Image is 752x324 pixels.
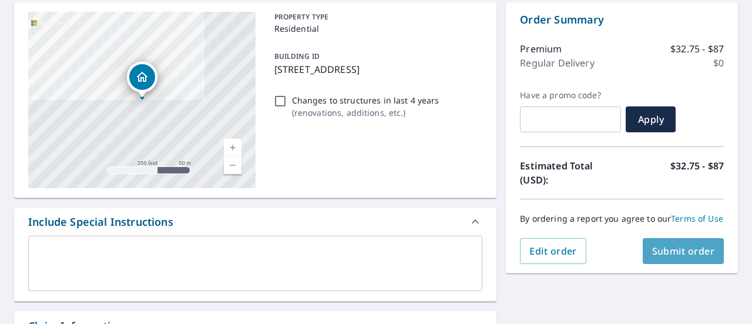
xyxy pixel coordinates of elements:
div: Include Special Instructions [14,208,496,236]
p: BUILDING ID [274,51,320,61]
a: Terms of Use [671,213,723,224]
p: Estimated Total (USD): [520,159,622,187]
span: Edit order [529,245,577,258]
label: Have a promo code? [520,90,621,101]
button: Edit order [520,238,586,264]
a: Current Level 17, Zoom Out [224,156,241,174]
p: Premium [520,42,562,56]
p: [STREET_ADDRESS] [274,62,478,76]
span: Submit order [652,245,715,258]
p: ( renovations, additions, etc. ) [292,106,439,119]
button: Apply [626,106,676,132]
p: Residential [274,22,478,35]
div: Dropped pin, building 1, Residential property, 5 Beechtree Ln Essex Fells, NJ 07021 [127,62,157,98]
button: Submit order [643,238,724,264]
p: Changes to structures in last 4 years [292,94,439,106]
p: $32.75 - $87 [670,42,724,56]
p: $32.75 - $87 [670,159,724,187]
span: Apply [635,113,666,126]
a: Current Level 17, Zoom In [224,139,241,156]
p: Order Summary [520,12,724,28]
p: By ordering a report you agree to our [520,213,724,224]
p: Regular Delivery [520,56,594,70]
p: PROPERTY TYPE [274,12,478,22]
p: $0 [713,56,724,70]
div: Include Special Instructions [28,214,173,230]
